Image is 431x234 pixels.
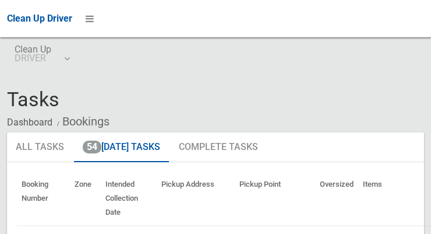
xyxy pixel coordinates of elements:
[7,88,59,111] span: Tasks
[74,132,169,163] a: 54[DATE] Tasks
[235,172,315,226] th: Pickup Point
[70,172,101,226] th: Zone
[7,132,73,163] a: All Tasks
[15,54,51,62] small: DRIVER
[7,10,72,27] a: Clean Up Driver
[157,172,235,226] th: Pickup Address
[15,45,69,62] span: Clean Up
[7,37,76,75] a: Clean UpDRIVER
[315,172,358,226] th: Oversized
[170,132,267,163] a: Complete Tasks
[358,172,426,226] th: Items
[7,13,72,24] span: Clean Up Driver
[7,117,52,128] a: Dashboard
[83,141,101,153] span: 54
[17,172,70,226] th: Booking Number
[101,172,157,226] th: Intended Collection Date
[54,111,109,132] li: Bookings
